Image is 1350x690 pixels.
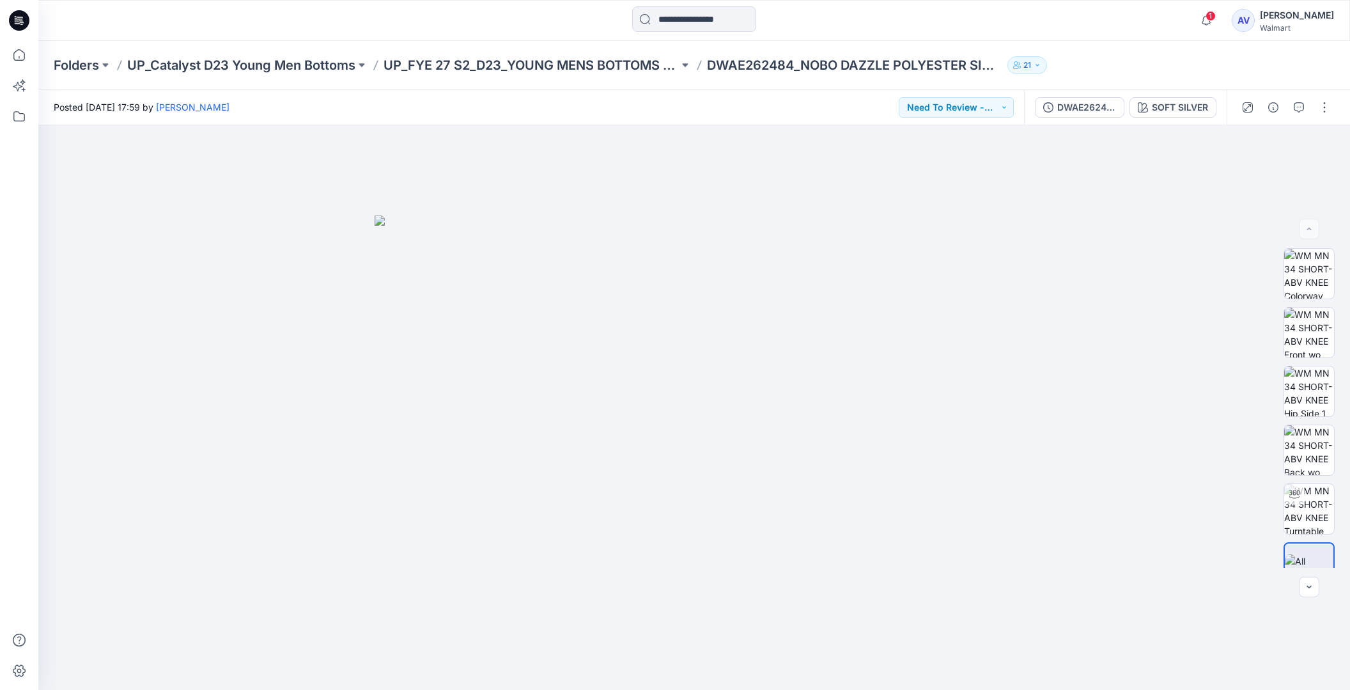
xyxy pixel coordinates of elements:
a: UP_Catalyst D23 Young Men Bottoms [127,56,355,74]
button: Details [1263,97,1284,118]
span: 1 [1206,11,1216,21]
button: DWAE262484_NOBO DAZZLE POLYESTER SIDE PANEL E-WAIST BASKETBALL SHORT [1035,97,1124,118]
img: WM MN 34 SHORT-ABV KNEE Back wo Avatar [1284,425,1334,475]
img: eyJhbGciOiJIUzI1NiIsImtpZCI6IjAiLCJzbHQiOiJzZXMiLCJ0eXAiOiJKV1QifQ.eyJkYXRhIjp7InR5cGUiOiJzdG9yYW... [375,216,1014,689]
p: 21 [1023,58,1031,72]
div: Walmart [1260,23,1334,33]
a: [PERSON_NAME] [156,102,229,113]
button: 21 [1007,56,1047,74]
p: DWAE262484_NOBO DAZZLE POLYESTER SIDE PANEL E-WAIST BASKETBALL SHORT [707,56,1002,74]
div: [PERSON_NAME] [1260,8,1334,23]
img: WM MN 34 SHORT-ABV KNEE Turntable with Avatar [1284,484,1334,534]
div: AV [1232,9,1255,32]
img: WM MN 34 SHORT-ABV KNEE Hip Side 1 wo Avatar [1284,366,1334,416]
a: UP_FYE 27 S2_D23_YOUNG MENS BOTTOMS CATALYST [384,56,679,74]
div: DWAE262484_NOBO DAZZLE POLYESTER SIDE PANEL E-WAIST BASKETBALL SHORT [1057,100,1116,114]
button: SOFT SILVER [1129,97,1216,118]
img: WM MN 34 SHORT-ABV KNEE Colorway wo Avatar [1284,249,1334,299]
img: All colorways [1285,554,1333,581]
img: WM MN 34 SHORT-ABV KNEE Front wo Avatar [1284,308,1334,357]
div: SOFT SILVER [1152,100,1208,114]
a: Folders [54,56,99,74]
span: Posted [DATE] 17:59 by [54,100,229,114]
